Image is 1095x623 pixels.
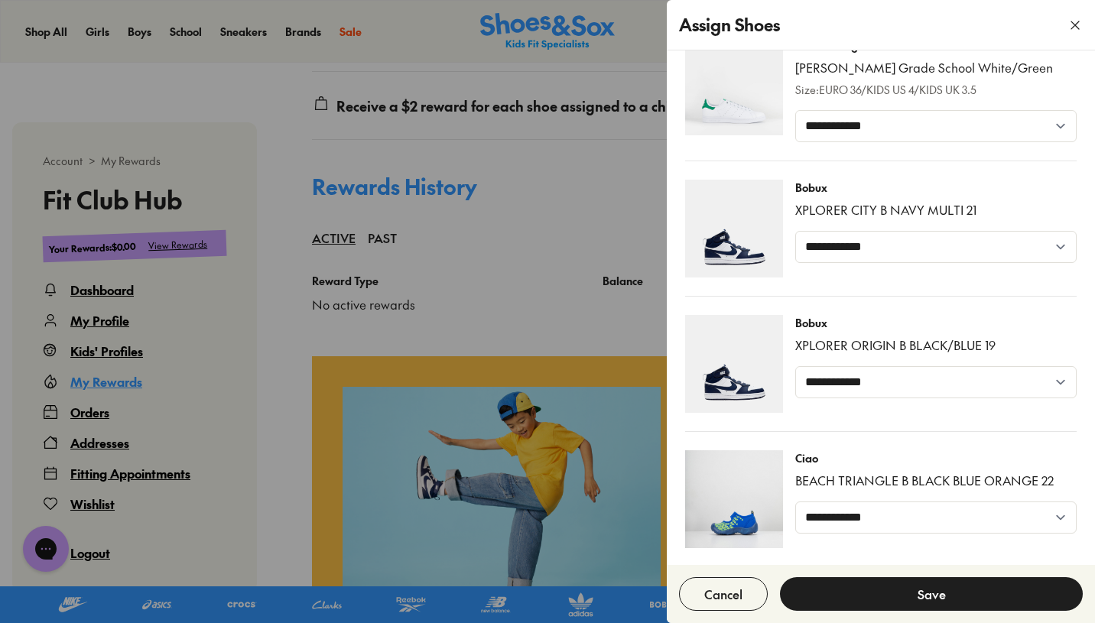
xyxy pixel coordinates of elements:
[795,180,976,196] p: Bobux
[795,337,996,354] p: XPLORER ORIGIN B BLACK/BLUE 19
[795,472,1054,489] p: BEACH TRIANGLE B BLACK BLUE ORANGE 22
[679,577,768,611] button: Cancel
[685,180,783,277] img: 4-501874.jpg
[685,450,783,548] img: 6-110279.jpg
[795,315,996,331] p: Bobux
[8,5,54,51] button: Gorgias live chat
[795,60,1053,76] p: [PERSON_NAME] Grade School White/Green
[795,450,1054,466] p: Ciao
[679,12,780,37] h4: Assign Shoes
[685,37,783,135] img: 4-101063.jpg
[780,577,1083,611] button: Save
[685,315,783,413] img: 4-501874.jpg
[795,202,976,219] p: XPLORER CITY B NAVY MULTI 21
[795,82,1053,98] p: Size: EURO 36/KIDS US 4/KIDS UK 3.5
